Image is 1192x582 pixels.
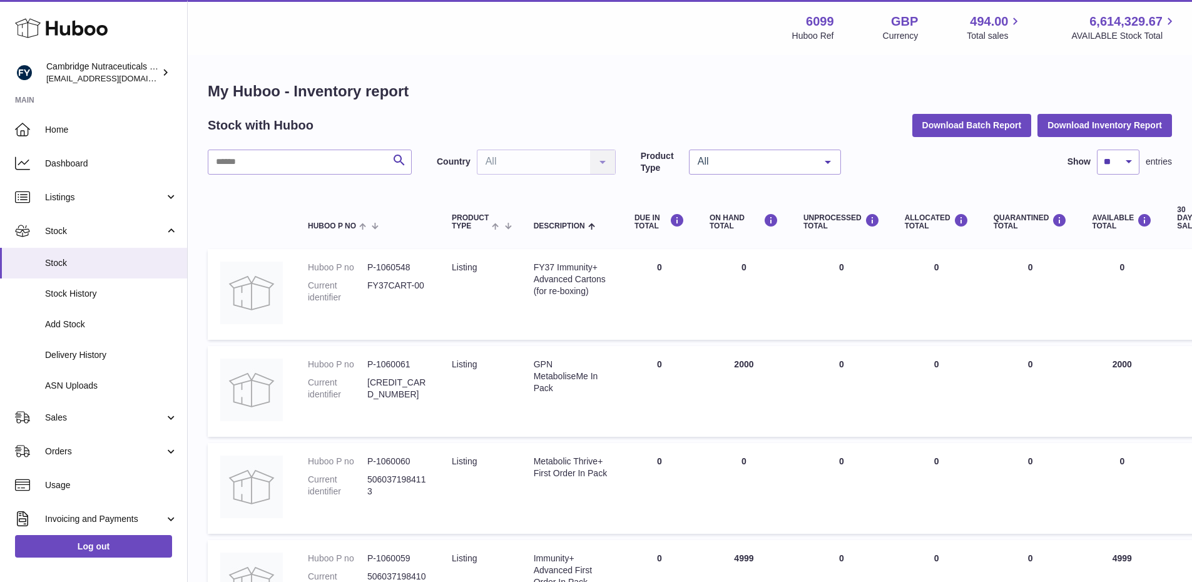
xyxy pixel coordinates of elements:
[1071,13,1177,42] a: 6,614,329.67 AVAILABLE Stock Total
[1037,114,1172,136] button: Download Inventory Report
[208,81,1172,101] h1: My Huboo - Inventory report
[634,213,685,230] div: DUE IN TOTAL
[892,249,981,340] td: 0
[967,13,1022,42] a: 494.00 Total sales
[46,73,184,83] span: [EMAIL_ADDRESS][DOMAIN_NAME]
[1079,443,1164,534] td: 0
[15,63,34,82] img: huboo@camnutra.com
[891,13,918,30] strong: GBP
[308,280,367,304] dt: Current identifier
[208,117,313,134] h2: Stock with Huboo
[308,456,367,467] dt: Huboo P no
[45,479,178,491] span: Usage
[697,346,791,437] td: 2000
[791,443,892,534] td: 0
[220,262,283,324] img: product image
[1089,13,1163,30] span: 6,614,329.67
[45,412,165,424] span: Sales
[220,456,283,518] img: product image
[697,443,791,534] td: 0
[308,377,367,401] dt: Current identifier
[367,280,427,304] dd: FY37CART-00
[791,249,892,340] td: 0
[1092,213,1152,230] div: AVAILABLE Total
[534,222,585,230] span: Description
[1028,359,1033,369] span: 0
[641,150,683,174] label: Product Type
[367,456,427,467] dd: P-1060060
[1079,346,1164,437] td: 2000
[308,222,356,230] span: Huboo P no
[45,225,165,237] span: Stock
[791,346,892,437] td: 0
[367,474,427,498] dd: 5060371984113
[967,30,1022,42] span: Total sales
[452,456,477,466] span: listing
[1071,30,1177,42] span: AVAILABLE Stock Total
[45,288,178,300] span: Stock History
[437,156,471,168] label: Country
[45,319,178,330] span: Add Stock
[1028,262,1033,272] span: 0
[695,155,815,168] span: All
[806,13,834,30] strong: 6099
[534,262,609,297] div: FY37 Immunity+ Advanced Cartons (for re-boxing)
[534,359,609,394] div: GPN MetaboliseMe In Pack
[367,377,427,401] dd: [CREDIT_CARD_NUMBER]
[45,191,165,203] span: Listings
[367,359,427,370] dd: P-1060061
[45,257,178,269] span: Stock
[45,158,178,170] span: Dashboard
[905,213,969,230] div: ALLOCATED Total
[45,124,178,136] span: Home
[367,262,427,273] dd: P-1060548
[970,13,1008,30] span: 494.00
[1028,553,1033,563] span: 0
[1028,456,1033,466] span: 0
[1067,156,1091,168] label: Show
[994,213,1067,230] div: QUARANTINED Total
[883,30,919,42] div: Currency
[45,446,165,457] span: Orders
[892,443,981,534] td: 0
[792,30,834,42] div: Huboo Ref
[534,456,609,479] div: Metabolic Thrive+ First Order In Pack
[46,61,159,84] div: Cambridge Nutraceuticals Ltd
[1079,249,1164,340] td: 0
[912,114,1032,136] button: Download Batch Report
[452,553,477,563] span: listing
[697,249,791,340] td: 0
[220,359,283,421] img: product image
[308,262,367,273] dt: Huboo P no
[308,359,367,370] dt: Huboo P no
[45,513,165,525] span: Invoicing and Payments
[803,213,880,230] div: UNPROCESSED Total
[710,213,778,230] div: ON HAND Total
[452,262,477,272] span: listing
[367,553,427,564] dd: P-1060059
[308,474,367,498] dt: Current identifier
[308,553,367,564] dt: Huboo P no
[45,380,178,392] span: ASN Uploads
[622,443,697,534] td: 0
[452,359,477,369] span: listing
[45,349,178,361] span: Delivery History
[452,214,489,230] span: Product Type
[892,346,981,437] td: 0
[622,249,697,340] td: 0
[15,535,172,558] a: Log out
[1146,156,1172,168] span: entries
[622,346,697,437] td: 0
